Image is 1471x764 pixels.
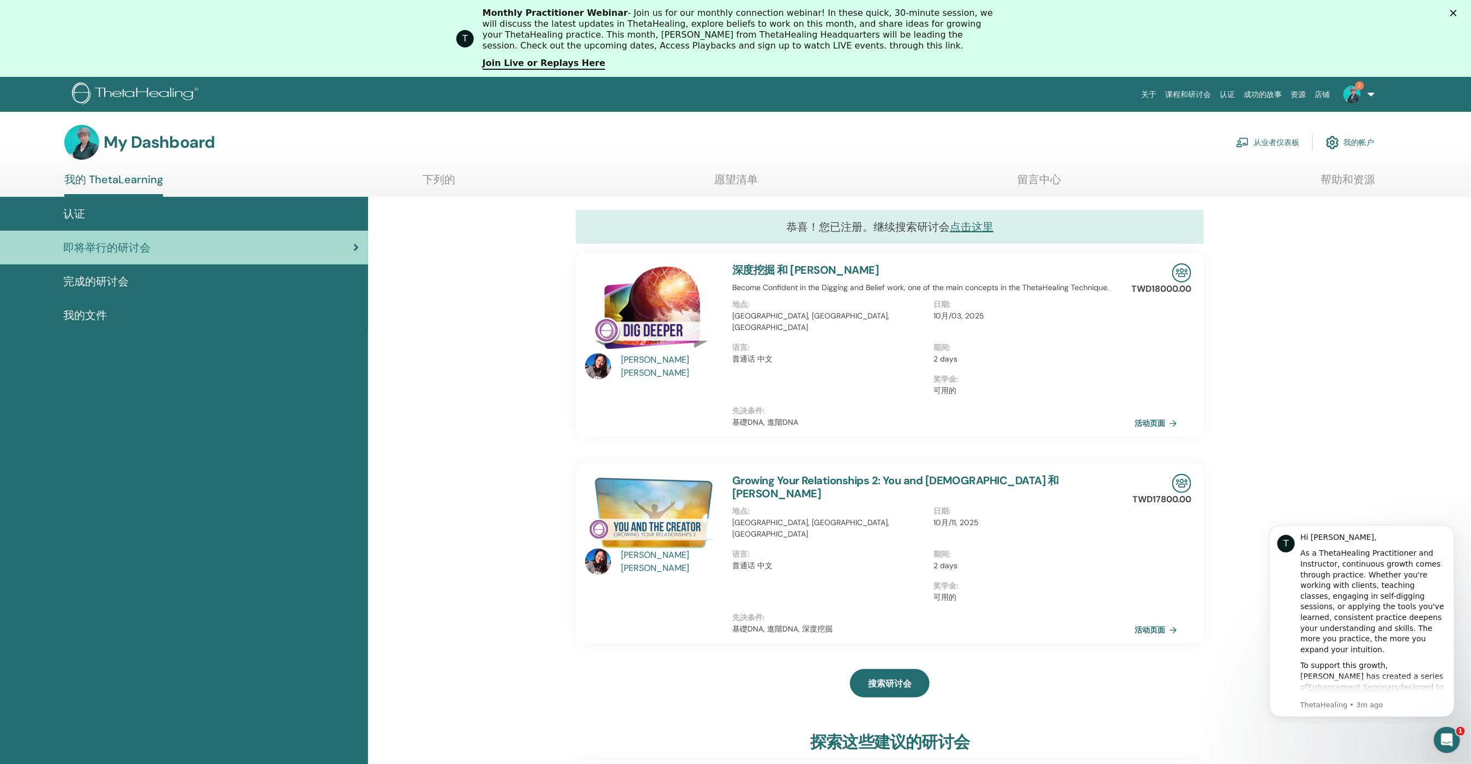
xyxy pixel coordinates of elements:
p: 10月/03, 2025 [933,310,1128,322]
a: 搜索研讨会 [850,669,930,697]
p: TWD17800.00 [1132,493,1191,506]
p: 奖学金 : [933,580,1128,592]
img: In-Person Seminar [1172,474,1191,493]
a: Growing Your Relationships 2: You and [DEMOGRAPHIC_DATA] 和 [PERSON_NAME] [732,473,1059,501]
div: - Join us for our monthly connection webinar! In these quick, 30-minute session, we will discuss ... [483,8,997,51]
p: 语言 : [732,342,927,353]
p: 日期 : [933,299,1128,310]
a: 课程和研讨会 [1161,85,1216,105]
div: 恭喜！您已注册。继续搜索研讨会 [576,210,1204,244]
a: 关于 [1137,85,1161,105]
a: 2 [1335,77,1379,112]
p: 可用的 [933,592,1128,603]
img: In-Person Seminar [1172,263,1191,282]
a: 从业者仪表板 [1236,130,1299,154]
p: 日期 : [933,506,1128,517]
a: 成功的故事 [1240,85,1287,105]
h3: My Dashboard [104,133,215,152]
span: 即将举行的研讨会 [63,239,150,256]
iframe: Intercom live chat [1434,727,1460,753]
p: 地点 : [732,506,927,517]
p: 先决条件 : [732,612,1135,623]
p: 2 days [933,353,1128,365]
span: 认证 [63,206,85,222]
a: 店铺 [1311,85,1335,105]
p: 2 days [933,560,1128,572]
span: 完成的研讨会 [63,273,129,290]
a: 活动页面 [1135,415,1181,431]
a: [PERSON_NAME] [PERSON_NAME] [621,549,722,575]
p: 期间 : [933,342,1128,353]
a: 留言中心 [1017,173,1061,194]
p: Message from ThetaHealing, sent 3m ago [47,185,194,195]
p: 可用的 [933,385,1128,396]
div: Profile image for ThetaHealing [456,30,474,47]
p: 基礎DNA, 進階DNA, 深度挖掘 [732,623,1135,635]
iframe: Intercom notifications message [1253,515,1471,724]
p: [GEOGRAPHIC_DATA], [GEOGRAPHIC_DATA], [GEOGRAPHIC_DATA] [732,517,927,540]
a: 深度挖掘 和 [PERSON_NAME] [732,263,879,277]
img: default.jpg [585,549,611,575]
a: Enhancement Seminars [55,168,146,177]
a: 认证 [1216,85,1240,105]
img: logo.png [72,82,202,107]
p: Become Confident in the Digging and Belief work, one of the main concepts in the ThetaHealing Tec... [732,282,1135,293]
a: 我的帐户 [1326,130,1374,154]
div: Close [1450,10,1461,16]
span: 2 [1355,81,1364,90]
img: 深度挖掘 [585,263,719,357]
p: 地点 : [732,299,927,310]
img: chalkboard-teacher.svg [1236,137,1249,147]
a: 下列的 [423,173,455,194]
img: Growing Your Relationships 2: You and God [585,474,719,551]
p: 语言 : [732,549,927,560]
span: 搜索研讨会 [868,678,912,689]
p: 普通话 中文 [732,560,927,572]
p: 期间 : [933,549,1128,560]
a: 资源 [1287,85,1311,105]
a: Join Live or Replays Here [483,58,605,70]
a: 帮助和资源 [1321,173,1375,194]
img: default.jpg [64,125,99,160]
img: default.jpg [1343,86,1361,103]
p: 10月/11, 2025 [933,517,1128,528]
h3: 探索这些建议的研讨会 [810,732,969,752]
a: 愿望清单 [715,173,758,194]
span: 1 [1456,727,1465,736]
p: 基礎DNA, 進階DNA [732,417,1135,428]
div: To support this growth, [PERSON_NAME] has created a series of designed to help you refine your kn... [47,146,194,263]
img: cog.svg [1326,133,1339,152]
a: 点击这里 [950,220,993,234]
a: 活动页面 [1135,622,1181,638]
p: TWD18000.00 [1131,282,1191,296]
p: [GEOGRAPHIC_DATA], [GEOGRAPHIC_DATA], [GEOGRAPHIC_DATA] [732,310,927,333]
img: default.jpg [585,353,611,380]
span: 我的文件 [63,307,107,323]
a: 我的 ThetaLearning [64,173,163,197]
p: 先决条件 : [732,405,1135,417]
b: Monthly Practitioner Webinar [483,8,628,18]
p: 普通话 中文 [732,353,927,365]
a: [PERSON_NAME] [PERSON_NAME] [621,353,722,380]
p: 奖学金 : [933,374,1128,385]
